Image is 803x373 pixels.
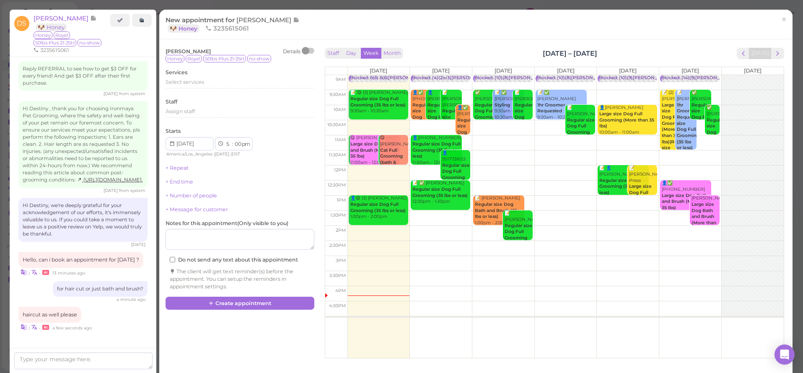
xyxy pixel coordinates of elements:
[293,16,299,24] span: Note
[442,150,470,205] div: 👤9517726133 11:30am - 12:30pm
[557,67,575,74] span: [DATE]
[28,325,30,331] i: |
[166,220,288,227] label: Notes for this appointment ( Only visible to you )
[18,323,148,332] div: •
[350,202,406,213] b: Regular size Dog Full Grooming (35 lbs or less)
[677,102,720,151] b: 1hr Groomer Requested|Regular size Dog Full Grooming (35 lbs or less)
[215,151,229,157] span: [DATE]
[77,177,143,183] a: [URL][DOMAIN_NAME].
[771,48,784,59] button: next
[350,96,406,108] b: Regular size Dog Full Grooming (35 lbs or less)
[457,117,475,172] b: Regular size Dog Bath and Brush (35 lbs or less)
[619,67,637,74] span: [DATE]
[28,270,30,276] i: |
[166,48,211,54] span: [PERSON_NAME]
[166,165,189,171] a: + Repeat
[629,184,654,214] b: Large size Dog Full Grooming (More than 35 lbs)
[412,141,461,159] b: Regular size Dog Full Grooming (35 lbs or less)
[599,105,657,135] div: 👤[PERSON_NAME] 10:00am - 11:00am
[442,163,470,193] b: Regular size Dog Full Grooming (35 lbs or less)
[370,67,387,74] span: [DATE]
[474,75,622,81] div: Blocked: (10)(8)[PERSON_NAME],[PERSON_NAME] • appointment
[166,179,193,185] a: + End time
[412,75,565,81] div: Blocked: (4)(2or3)[PERSON_NAME],[PERSON_NAME] • appointment
[567,117,595,148] b: Regular size Dog Full Grooming (35 lbs or less)
[119,91,145,96] span: from system
[247,55,271,62] span: no-show
[34,39,76,47] span: 50lbs Plus 21-25H
[166,192,217,199] a: + Number of people
[691,90,711,151] div: ✅ [PERSON_NAME] 9:30am - 10:30am
[31,47,71,54] li: 3235615061
[168,24,199,33] a: 🐶 Honey
[166,127,181,135] label: Starts
[676,90,697,170] div: 📝 [PERSON_NAME] [PERSON_NAME] 9:30am - 11:30am
[335,288,346,293] span: 4pm
[457,105,471,191] div: 👤✅ [PERSON_NAME] 10:00am - 11:00am
[325,48,342,59] button: Staff
[495,67,512,74] span: [DATE]
[337,197,346,203] span: 1pm
[427,102,450,138] b: Regular size Dog Full Grooming (35 lbs or less)
[53,281,148,297] div: for hair cut or just bath and brush?
[166,69,187,76] label: Services
[166,206,228,212] a: + Message for customer
[599,178,648,195] b: Regular size Dog Full Grooming (35 lbs or less)
[341,48,361,59] button: Day
[166,16,299,32] span: New appointment for
[775,345,795,365] div: Open Intercom Messenger
[90,14,96,22] span: Note
[329,152,346,158] span: 11:30am
[329,303,346,308] span: 4:30pm
[567,105,595,160] div: 📝 [PERSON_NAME] 10:00am - 11:00am
[166,98,177,106] label: Staff
[166,79,204,85] span: Select services
[36,23,67,31] a: 🐶 Honey
[18,252,143,268] div: Hello, can i book an appointment for [DATE] ?
[380,148,403,178] b: Cat Full Grooming (bath & brush plus haircut)
[34,31,52,39] span: Honey
[104,91,119,96] span: 09/05/2025 02:12pm
[170,257,175,262] input: Do not send any text about this appointment
[781,13,787,25] span: ×
[504,210,533,266] div: 📝 [PERSON_NAME] 1:30pm - 2:30pm
[629,165,657,227] div: 📝 [PERSON_NAME] Press 12:00pm - 1:00pm
[52,270,85,276] span: 09/29/2025 04:05pm
[749,48,772,59] button: [DATE]
[170,268,310,290] div: The client will get text reminder(s) before the appointment. You can setup the reminders in appoi...
[236,16,293,24] span: [PERSON_NAME]
[18,101,148,187] div: Hi Destiny , thank you for choosing Ironmaya Pet Grooming, where the safety and well-being of you...
[34,14,96,31] a: [PERSON_NAME] 🐶 Honey
[707,117,729,166] b: Regular size Dog Full Grooming (35 lbs or less)
[329,243,346,248] span: 2:30pm
[412,102,430,151] b: Regular size Dog Bath and Brush (35 lbs or less)
[361,48,381,59] button: Week
[381,48,403,59] button: Month
[380,135,408,190] div: 😋 [PERSON_NAME] 11:00am - 12:00pm
[283,48,300,55] div: Details
[706,105,720,185] div: ✅ [PERSON_NAME] 10:00am - 11:00am
[427,90,447,151] div: 👤[PERSON_NAME] 9:30am - 10:30am
[515,102,537,145] b: Regular size Dog Full Grooming (35 lbs or less)
[205,24,249,32] span: 3235615061
[350,195,408,220] div: 👤😋 (3) [PERSON_NAME] 1:00pm - 2:00pm
[514,90,533,163] div: 📝 [PERSON_NAME] 9:30am - 10:30am
[692,102,714,138] b: Regular size Dog Full Grooming (35 lbs or less)
[350,75,461,81] div: Blocked: 6(6) 6(6)[PERSON_NAME] • appointment
[335,137,346,142] span: 11am
[166,55,184,62] span: Honey
[475,102,503,132] b: Regular size Dog Full Grooming (35 lbs or less)
[166,151,212,157] span: America/Los_Angeles
[166,150,259,158] div: | |
[117,297,145,302] span: 09/29/2025 04:17pm
[505,223,532,253] b: Regular size Dog Full Grooming (35 lbs or less)
[442,108,465,144] b: Regular size Dog Full Grooming (35 lbs or less)
[336,258,346,263] span: 3pm
[78,39,101,47] span: no-show
[350,90,408,114] div: 📝 😋 (3) [PERSON_NAME] 9:30am - 10:30am
[327,122,346,127] span: 10:30am
[412,90,432,163] div: 👤✅ [PHONE_NUMBER] 9:30am - 10:30am
[329,273,346,278] span: 3:30pm
[336,77,346,82] span: 9am
[336,228,346,233] span: 2pm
